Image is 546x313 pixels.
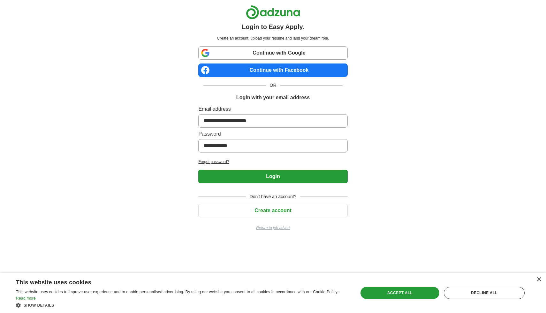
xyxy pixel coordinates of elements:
img: Adzuna logo [246,5,300,19]
a: Create account [198,208,347,213]
div: Decline all [444,287,525,299]
a: Continue with Facebook [198,63,347,77]
span: This website uses cookies to improve user experience and to enable personalised advertising. By u... [16,290,338,294]
div: Show details [16,302,348,308]
h1: Login to Easy Apply. [242,22,304,32]
span: OR [266,82,280,89]
a: Forgot password? [198,159,347,165]
h1: Login with your email address [236,94,310,101]
button: Login [198,170,347,183]
span: Show details [24,303,54,308]
a: Continue with Google [198,46,347,60]
div: Close [536,277,541,282]
a: Read more, opens a new window [16,296,36,301]
label: Password [198,130,347,138]
p: Create an account, upload your resume and land your dream role. [200,35,346,41]
div: This website uses cookies [16,277,332,286]
div: Accept all [360,287,439,299]
label: Email address [198,105,347,113]
a: Return to job advert [198,225,347,231]
button: Create account [198,204,347,217]
span: Don't have an account? [246,193,300,200]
